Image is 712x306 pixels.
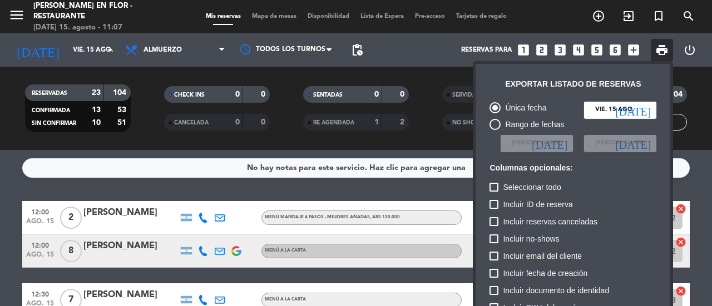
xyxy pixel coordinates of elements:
[615,138,651,149] i: [DATE]
[655,43,669,57] span: print
[503,232,559,245] span: Incluir no-shows
[503,198,572,211] span: Incluir ID de reserva
[503,215,597,228] span: Incluir reservas canceladas
[501,118,564,131] div: Rango de fechas
[503,180,561,194] span: Seleccionar todo
[503,267,587,280] span: Incluir fecha de creación
[503,249,582,263] span: Incluir email del cliente
[350,43,364,57] span: pending_actions
[615,104,651,116] i: [DATE]
[503,284,609,297] span: Incluir documento de identidad
[489,163,656,173] h6: Columnas opcionales:
[532,138,567,149] i: [DATE]
[512,138,562,148] span: [PERSON_NAME]
[501,102,546,114] div: Única fecha
[505,78,641,91] div: Exportar listado de reservas
[595,138,645,148] span: [PERSON_NAME]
